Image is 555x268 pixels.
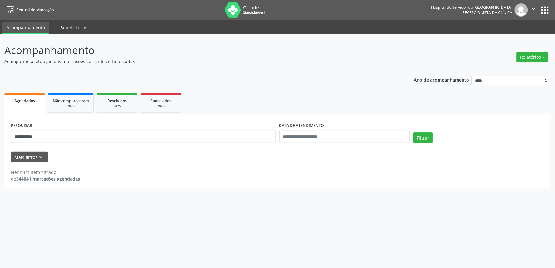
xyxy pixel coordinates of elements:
span: Resolvidos [107,98,127,103]
a: Acompanhamento [2,22,49,34]
div: 2025 [145,104,176,108]
span: Recepcionista da clínica [463,10,513,15]
span: Cancelados [151,98,171,103]
i: keyboard_arrow_down [38,154,45,161]
img: img [515,3,528,17]
strong: 344041 marcações agendadas [16,176,80,182]
a: Central de Marcação [4,5,54,15]
label: PESQUISAR [11,121,32,131]
button: Relatórios [517,52,548,62]
p: Acompanhe a situação das marcações correntes e finalizadas [4,58,387,65]
div: Nenhum item filtrado [11,169,80,176]
button: apps [540,5,551,16]
button: Filtrar [413,132,433,143]
p: Ano de acompanhamento [414,76,469,83]
button:  [528,3,540,17]
span: Central de Marcação [16,7,54,12]
i:  [530,6,537,12]
a: Beneficiários [56,22,92,33]
div: 2025 [102,104,133,108]
span: Não compareceram [53,98,89,103]
label: DATA DE ATENDIMENTO [279,121,324,131]
div: Hospital do Servidor do [GEOGRAPHIC_DATA] [431,5,513,10]
div: de [11,176,80,182]
button: Mais filtroskeyboard_arrow_down [11,152,48,163]
span: Agendados [14,98,35,103]
div: 2025 [53,104,89,108]
p: Acompanhamento [4,42,387,58]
